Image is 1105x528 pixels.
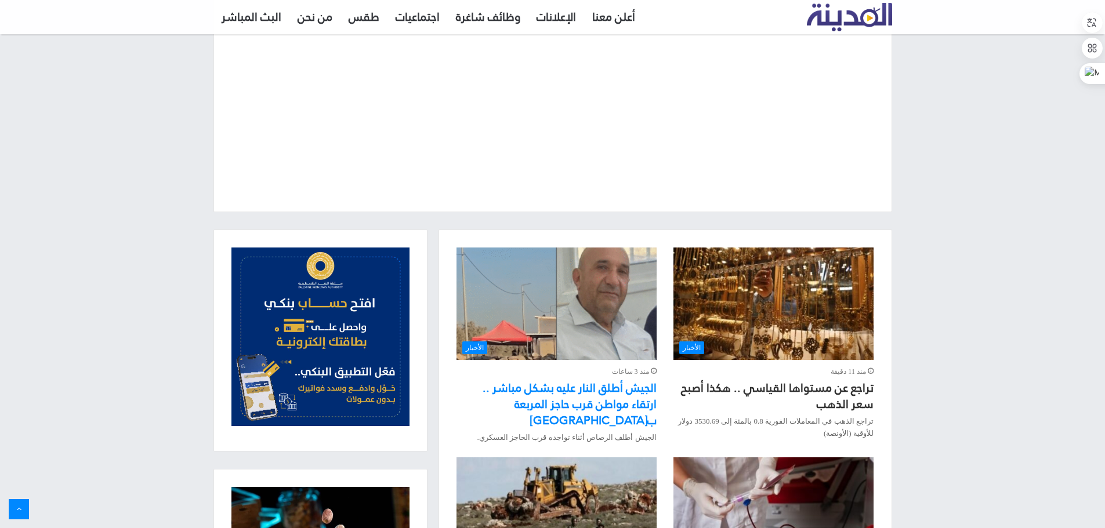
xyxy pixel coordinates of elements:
span: منذ 11 دقيقة [831,366,874,378]
a: تلفزيون المدينة [807,3,892,32]
a: تراجع عن مستواها القياسي .. هكذا أصبح سعر الذهب [681,377,874,415]
img: صورة تراجع عن مستواها القياسي .. هكذا أصبح سعر الذهب [673,247,873,360]
p: الجيش أطلف الرصاص أثناء تواجده قرب الحاجز العسكري. [457,431,656,443]
span: الأخبار [679,341,704,354]
a: تراجع عن مستواها القياسي .. هكذا أصبح سعر الذهب [673,247,873,360]
span: منذ 3 ساعات [612,366,657,378]
span: الأخبار [462,341,487,354]
img: تلفزيون المدينة [807,3,892,31]
img: صورة الجيش أطلق النار عليه بشكل مباشر .. ارتقاء مواطن قرب حاجز المربعة بنابلس [457,247,656,360]
a: الجيش أطلق النار عليه بشكل مباشر .. ارتقاء مواطن قرب حاجز المربعة بنابلس [457,247,656,360]
p: تراجع الذهب في المعاملات الفورية 0.8 بالمئة إلى 3530.69 دولار للأوقية (الأونصة) [673,415,873,439]
a: الجيش أطلق النار عليه بشكل مباشر .. ارتقاء مواطن قرب حاجز المربعة ب[GEOGRAPHIC_DATA] [483,377,657,431]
